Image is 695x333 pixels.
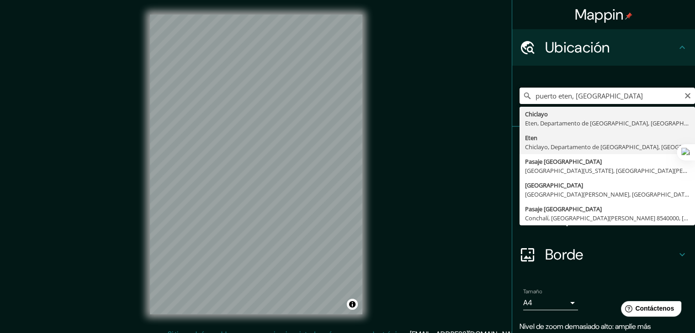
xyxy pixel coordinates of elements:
[545,38,610,57] font: Ubicación
[525,134,537,142] font: Eten
[512,127,695,163] div: Patas
[150,15,362,314] canvas: Mapa
[525,157,602,166] font: Pasaje [GEOGRAPHIC_DATA]
[523,288,542,295] font: Tamaño
[523,296,578,310] div: A4
[520,322,651,331] font: Nivel de zoom demasiado alto: amplíe más
[625,12,632,20] img: pin-icon.png
[347,299,358,310] button: Activar o desactivar atribución
[512,163,695,200] div: Estilo
[614,297,685,323] iframe: Lanzador de widgets de ayuda
[525,181,583,189] font: [GEOGRAPHIC_DATA]
[575,5,624,24] font: Mappin
[520,88,695,104] input: Elige tu ciudad o zona
[523,298,532,307] font: A4
[525,205,602,213] font: Pasaje [GEOGRAPHIC_DATA]
[512,29,695,66] div: Ubicación
[512,200,695,236] div: Disposición
[684,91,691,99] button: Claro
[545,245,584,264] font: Borde
[512,236,695,273] div: Borde
[525,110,548,118] font: Chiclayo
